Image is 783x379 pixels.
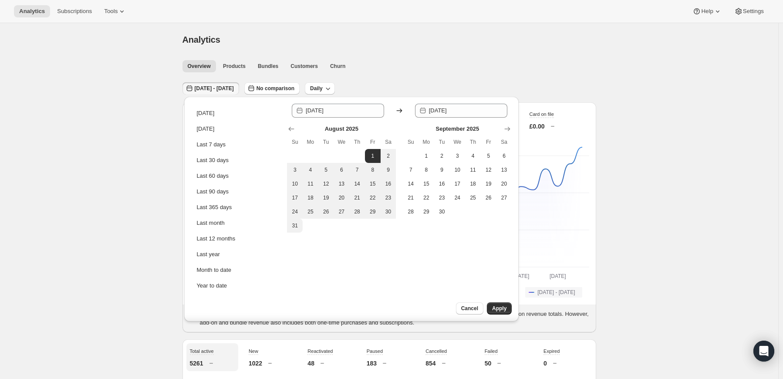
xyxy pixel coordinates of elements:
[434,149,450,163] button: Tuesday September 2 2025
[196,203,232,212] div: Last 365 days
[290,180,299,187] span: 10
[456,302,483,315] button: Cancel
[537,289,575,296] span: [DATE] - [DATE]
[403,177,418,191] button: Sunday September 14 2025
[349,163,365,177] button: Thursday August 7 2025
[353,180,361,187] span: 14
[543,359,547,368] p: 0
[403,205,418,219] button: Sunday September 28 2025
[182,35,220,44] span: Analytics
[303,163,318,177] button: Monday August 4 2025
[422,180,431,187] span: 15
[99,5,132,17] button: Tools
[194,247,281,261] button: Last year
[196,109,214,118] div: [DATE]
[190,349,214,354] span: Total active
[406,208,415,215] span: 28
[365,205,381,219] button: Friday August 29 2025
[485,349,498,354] span: Failed
[306,208,315,215] span: 25
[438,139,446,146] span: Tu
[381,163,396,177] button: Saturday August 9 2025
[194,138,281,152] button: Last 7 days
[487,302,512,315] button: Apply
[244,82,300,95] button: No comparison
[194,279,281,293] button: Year to date
[453,152,462,159] span: 3
[406,180,415,187] span: 14
[194,153,281,167] button: Last 30 days
[365,163,381,177] button: Friday August 8 2025
[469,194,477,201] span: 25
[381,135,396,149] th: Saturday
[287,205,303,219] button: Sunday August 24 2025
[196,187,229,196] div: Last 90 days
[418,149,434,163] button: Monday September 1 2025
[367,359,377,368] p: 183
[701,8,713,15] span: Help
[249,359,262,368] p: 1022
[450,135,466,149] th: Wednesday
[365,135,381,149] th: Friday
[365,177,381,191] button: Friday August 15 2025
[303,135,318,149] th: Monday
[318,135,334,149] th: Tuesday
[500,139,509,146] span: Sa
[306,194,315,201] span: 18
[500,152,509,159] span: 6
[450,149,466,163] button: Wednesday September 3 2025
[434,191,450,205] button: Tuesday September 23 2025
[434,163,450,177] button: Tuesday September 9 2025
[453,166,462,173] span: 10
[196,140,226,149] div: Last 7 days
[438,208,446,215] span: 30
[496,149,512,163] button: Saturday September 6 2025
[334,177,350,191] button: Wednesday August 13 2025
[367,349,383,354] span: Paused
[418,177,434,191] button: Monday September 15 2025
[337,194,346,201] span: 20
[306,166,315,173] span: 4
[422,139,431,146] span: Mo
[318,177,334,191] button: Tuesday August 12 2025
[310,85,323,92] span: Daily
[453,139,462,146] span: We
[513,273,529,279] text: [DATE]
[365,149,381,163] button: Start of range Friday August 1 2025
[353,166,361,173] span: 7
[322,139,331,146] span: Tu
[194,263,281,277] button: Month to date
[353,139,361,146] span: Th
[406,139,415,146] span: Su
[453,180,462,187] span: 17
[223,63,246,70] span: Products
[194,232,281,246] button: Last 12 months
[287,163,303,177] button: Sunday August 3 2025
[194,216,281,230] button: Last month
[368,180,377,187] span: 15
[384,166,393,173] span: 9
[305,82,335,95] button: Daily
[353,194,361,201] span: 21
[303,191,318,205] button: Monday August 18 2025
[481,149,496,163] button: Friday September 5 2025
[196,250,219,259] div: Last year
[543,349,560,354] span: Expired
[687,5,727,17] button: Help
[434,205,450,219] button: Tuesday September 30 2025
[484,152,493,159] span: 5
[303,205,318,219] button: Monday August 25 2025
[450,177,466,191] button: Wednesday September 17 2025
[349,205,365,219] button: Thursday August 28 2025
[422,208,431,215] span: 29
[481,163,496,177] button: Friday September 12 2025
[384,180,393,187] span: 16
[318,163,334,177] button: Tuesday August 5 2025
[465,149,481,163] button: Thursday September 4 2025
[334,205,350,219] button: Wednesday August 27 2025
[465,177,481,191] button: Thursday September 18 2025
[434,135,450,149] th: Tuesday
[285,123,297,135] button: Show previous month, July 2025
[743,8,764,15] span: Settings
[384,208,393,215] span: 30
